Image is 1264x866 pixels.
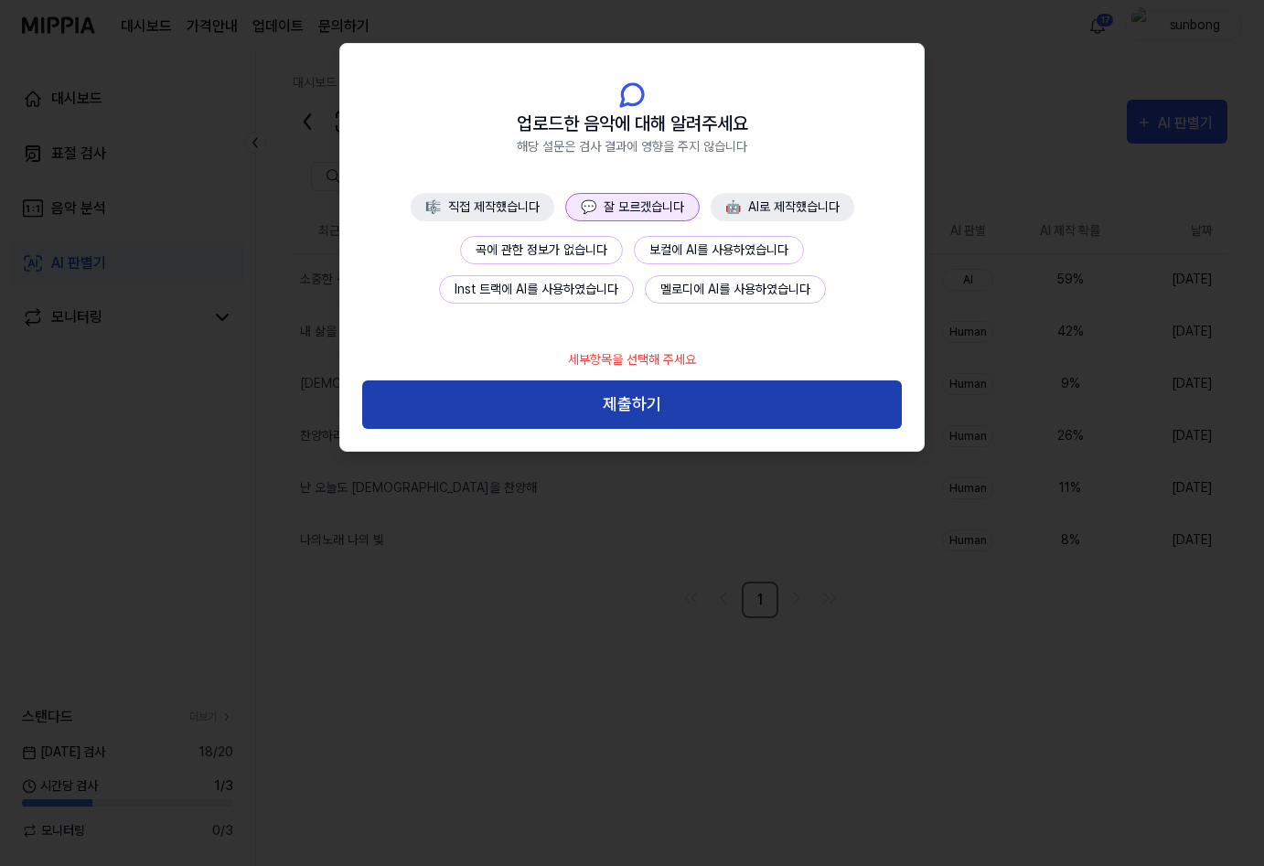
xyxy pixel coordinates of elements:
span: 업로드한 음악에 대해 알려주세요 [517,110,748,137]
span: 🤖 [725,199,741,214]
button: 보컬에 AI를 사용하였습니다 [634,236,804,264]
span: 해당 설문은 검사 결과에 영향을 주지 않습니다 [517,137,747,156]
button: 💬잘 모르겠습니다 [565,193,700,221]
div: 세부항목을 선택해 주세요 [557,339,707,380]
button: 멜로디에 AI를 사용하였습니다 [645,275,826,304]
button: 제출하기 [362,380,902,429]
button: 🎼직접 제작했습니다 [411,193,554,221]
button: 곡에 관한 정보가 없습니다 [460,236,623,264]
span: 🎼 [425,199,441,214]
button: Inst 트랙에 AI를 사용하였습니다 [439,275,634,304]
button: 🤖AI로 제작했습니다 [711,193,854,221]
span: 💬 [581,199,596,214]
